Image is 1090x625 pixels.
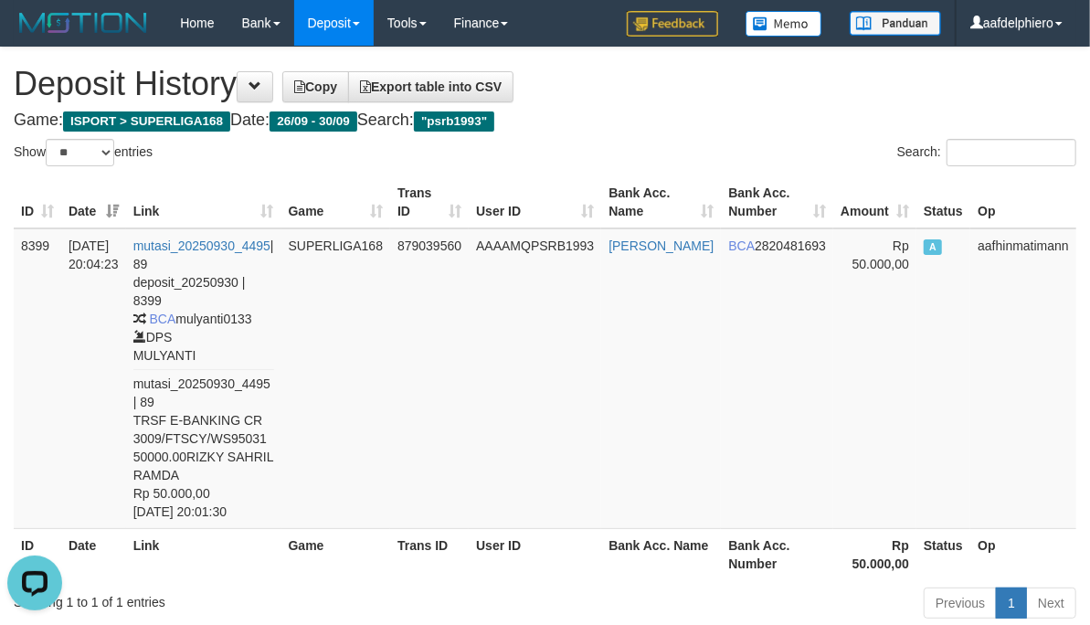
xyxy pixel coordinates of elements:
[916,528,970,580] th: Status
[126,528,281,580] th: Link
[281,176,391,228] th: Game: activate to sort column ascending
[852,238,909,271] span: Rp 50.000,00
[414,111,494,132] span: "psrb1993"
[133,273,274,521] div: deposit_20250930 | 8399 mulyanti0133 DPS MULYANTI mutasi_20250930_4495 | 89 TRSF E-BANKING CR 300...
[390,176,469,228] th: Trans ID: activate to sort column ascending
[150,312,176,326] span: BCA
[14,111,1076,130] h4: Game: Date: Search:
[728,238,755,253] span: BCA
[390,528,469,580] th: Trans ID
[282,71,349,102] a: Copy
[14,9,153,37] img: MOTION_logo.png
[281,228,391,529] td: SUPERLIGA168
[721,176,833,228] th: Bank Acc. Number: activate to sort column ascending
[601,176,721,228] th: Bank Acc. Name: activate to sort column ascending
[390,228,469,529] td: 879039560
[61,528,126,580] th: Date
[14,66,1076,102] h1: Deposit History
[746,11,822,37] img: Button%20Memo.svg
[601,528,721,580] th: Bank Acc. Name
[281,528,391,580] th: Game
[947,139,1076,166] input: Search:
[348,71,513,102] a: Export table into CSV
[469,176,601,228] th: User ID: activate to sort column ascending
[126,228,281,529] td: | 89
[133,238,270,253] a: mutasi_20250930_4495
[14,528,61,580] th: ID
[721,528,833,580] th: Bank Acc. Number
[61,176,126,228] th: Date: activate to sort column ascending
[970,228,1076,529] td: aafhinmatimann
[469,528,601,580] th: User ID
[14,139,153,166] label: Show entries
[897,139,1076,166] label: Search:
[608,238,714,253] a: [PERSON_NAME]
[360,79,502,94] span: Export table into CSV
[61,228,126,529] td: [DATE] 20:04:23
[14,228,61,529] td: 8399
[721,228,833,529] td: 2820481693
[1026,588,1076,619] a: Next
[852,538,909,571] strong: Rp 50.000,00
[7,7,62,62] button: Open LiveChat chat widget
[270,111,357,132] span: 26/09 - 30/09
[126,176,281,228] th: Link: activate to sort column ascending
[63,111,230,132] span: ISPORT > SUPERLIGA168
[14,176,61,228] th: ID: activate to sort column ascending
[924,588,997,619] a: Previous
[916,176,970,228] th: Status
[970,528,1076,580] th: Op
[627,11,718,37] img: Feedback.jpg
[469,228,601,529] td: AAAAMQPSRB1993
[294,79,337,94] span: Copy
[970,176,1076,228] th: Op
[850,11,941,36] img: panduan.png
[996,588,1027,619] a: 1
[833,176,916,228] th: Amount: activate to sort column ascending
[14,586,440,611] div: Showing 1 to 1 of 1 entries
[924,239,942,255] span: Approved
[46,139,114,166] select: Showentries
